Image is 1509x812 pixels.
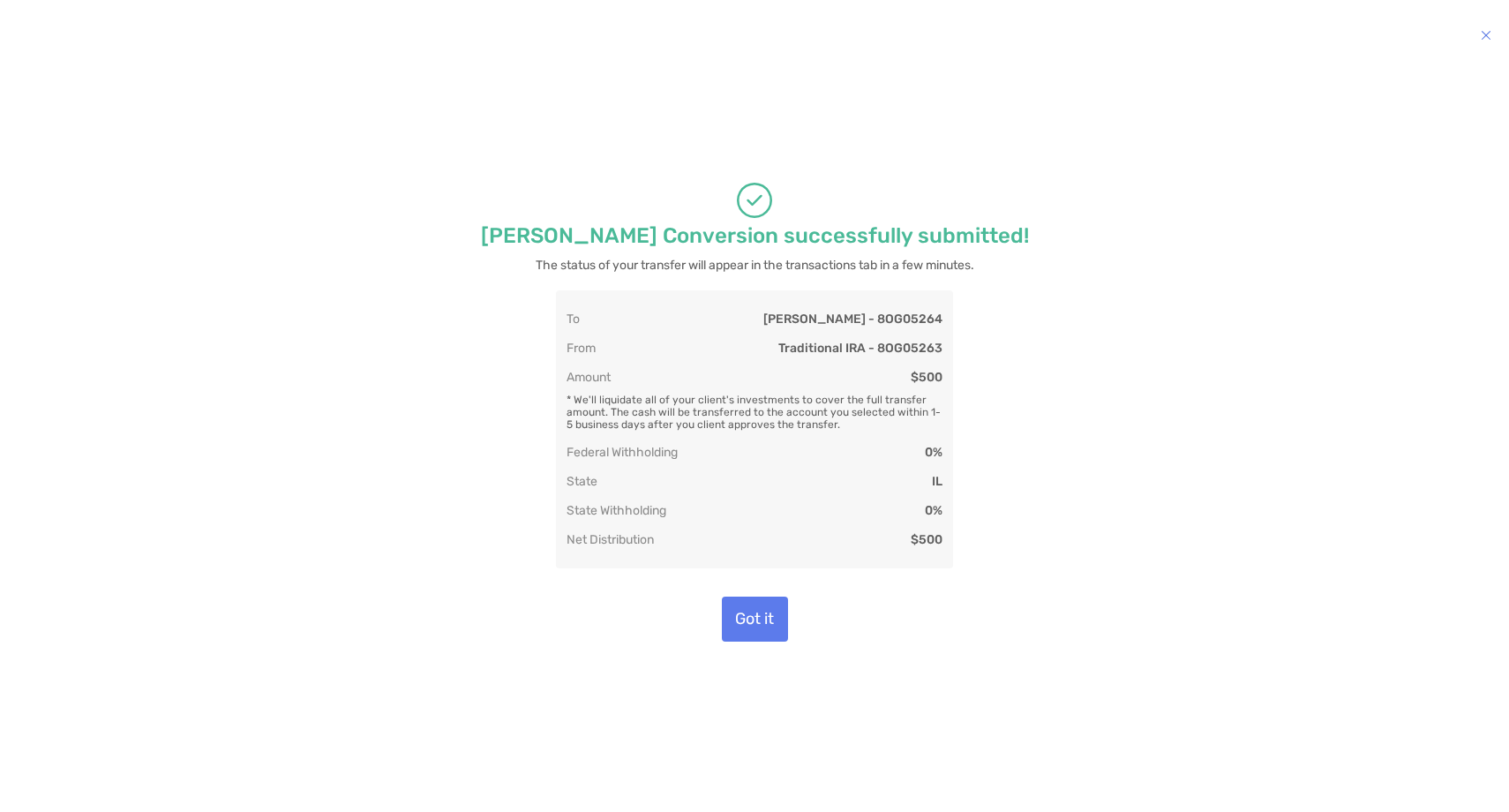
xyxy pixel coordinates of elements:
[481,225,1029,247] p: [PERSON_NAME] Conversion successfully submitted!
[763,312,942,327] div: [PERSON_NAME] - 8OG05264
[567,445,678,460] div: Federal Withholding
[567,341,596,356] div: From
[722,597,788,642] button: Got it
[778,341,942,356] div: Traditional IRA - 8OG05263
[911,532,942,547] div: $500
[932,474,942,489] div: IL
[567,312,580,327] div: To
[567,474,597,489] div: State
[567,370,611,385] div: Amount
[567,385,942,431] div: * We'll liquidate all of your client's investments to cover the full transfer amount. The cash wi...
[925,445,942,460] div: 0%
[567,503,666,518] div: State Withholding
[536,254,974,276] p: The status of your transfer will appear in the transactions tab in a few minutes.
[911,370,942,385] div: $500
[925,503,942,518] div: 0%
[567,532,654,547] div: Net Distribution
